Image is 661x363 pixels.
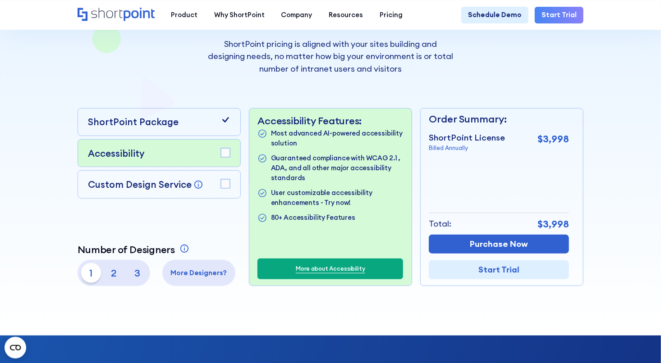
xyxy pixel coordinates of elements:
[206,7,273,23] a: Why ShortPoint
[214,10,265,20] div: Why ShortPoint
[296,264,365,273] a: More about Accessibility
[81,263,101,283] p: 1
[273,7,321,23] a: Company
[616,320,661,363] iframe: Chat Widget
[5,337,26,358] button: Open CMP widget
[88,115,179,129] p: ShortPoint Package
[429,132,505,144] p: ShortPoint License
[461,7,528,23] a: Schedule Demo
[171,10,197,20] div: Product
[535,7,583,23] a: Start Trial
[537,132,569,146] p: $3,998
[329,10,363,20] div: Resources
[78,244,175,255] p: Number of Designers
[163,7,206,23] a: Product
[380,10,403,20] div: Pricing
[127,263,147,283] p: 3
[207,38,454,75] p: ShortPoint pricing is aligned with your sites building and designing needs, no matter how big you...
[104,263,124,283] p: 2
[257,115,403,127] p: Accessibility Features:
[78,8,154,22] a: Home
[88,178,192,190] p: Custom Design Service
[321,7,372,23] a: Resources
[271,188,404,208] p: User customizable accessibility enhancements - Try now!
[537,217,569,231] p: $3,998
[371,7,411,23] a: Pricing
[281,10,312,20] div: Company
[429,235,569,254] a: Purchase Now
[429,218,451,230] p: Total:
[429,112,569,127] p: Order Summary:
[271,153,404,183] p: Guaranteed compliance with WCAG 2.1 , ADA, and all other major accessibility standards
[78,244,191,255] a: Number of Designers
[429,144,505,152] p: Billed Annually
[271,213,355,224] p: 80+ Accessibility Features
[429,260,569,279] a: Start Trial
[166,268,232,278] p: More Designers?
[88,146,144,160] p: Accessibility
[271,128,404,148] p: Most advanced AI-powered accessibility solution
